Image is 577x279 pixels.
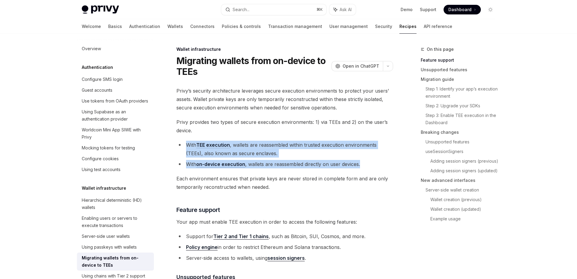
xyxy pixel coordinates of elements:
span: Privy provides two types of secure execution environments: 1) via TEEs and 2) on the user’s device. [176,118,393,135]
a: Server-side user wallets [77,231,154,242]
a: Adding session signers (previous) [430,156,500,166]
div: Hierarchical deterministic (HD) wallets [82,197,150,211]
li: in order to restrict Ethereum and Solana transactions. [176,243,393,251]
span: Each environment ensures that private keys are never stored in complete form and are only tempora... [176,174,393,191]
div: Use tokens from OAuth providers [82,97,148,105]
button: Open in ChatGPT [331,61,383,71]
span: Dashboard [448,7,472,13]
div: Using passkeys with wallets [82,244,137,251]
a: Security [375,19,392,34]
a: Using passkeys with wallets [77,242,154,253]
a: Guest accounts [77,85,154,96]
li: Support for , such as Bitcoin, SUI, Cosmos, and more. [176,232,393,241]
h5: Authentication [82,64,113,71]
a: New advanced interfaces [421,176,500,185]
h5: Wallet infrastructure [82,185,126,192]
li: With , wallets are reassembled within trusted execution environments (TEEs), also known as secure... [176,141,393,158]
a: Feature support [421,55,500,65]
a: Use tokens from OAuth providers [77,96,154,106]
button: Toggle dark mode [486,5,495,14]
a: Wallet creation (previous) [430,195,500,204]
button: Ask AI [329,4,356,15]
div: Guest accounts [82,87,112,94]
a: Breaking changes [421,127,500,137]
a: useSessionSigners [426,147,500,156]
a: Mocking tokens for testing [77,143,154,153]
a: Unsupported features [426,137,500,147]
a: Server-side wallet creation [426,185,500,195]
div: Configure SMS login [82,76,123,83]
h1: Migrating wallets from on-device to TEEs [176,55,329,77]
a: Dashboard [444,5,481,14]
a: Policy engine [186,244,218,250]
a: Overview [77,43,154,54]
span: Feature support [176,206,220,214]
div: Enabling users or servers to execute transactions [82,215,150,229]
a: Wallets [167,19,183,34]
a: Step 2: Upgrade your SDKs [426,101,500,111]
span: Your app must enable TEE execution in order to access the following features: [176,218,393,226]
div: Worldcoin Mini App SIWE with Privy [82,126,150,141]
a: Policies & controls [222,19,261,34]
a: Step 1: Identify your app’s execution environment [426,84,500,101]
a: User management [329,19,368,34]
a: Wallet creation (updated) [430,204,500,214]
a: Connectors [190,19,215,34]
a: Basics [108,19,122,34]
a: Worldcoin Mini App SIWE with Privy [77,124,154,143]
a: Demo [401,7,413,13]
div: Search... [233,6,249,13]
img: light logo [82,5,119,14]
div: Configure cookies [82,155,119,162]
a: Adding session signers (updated) [430,166,500,176]
div: Migrating wallets from on-device to TEEs [82,254,150,269]
li: Server-side access to wallets, using . [176,254,393,262]
li: With , wallets are reassembled directly on user devices. [176,160,393,168]
span: On this page [427,46,454,53]
a: Migration guide [421,75,500,84]
div: Using Supabase as an authentication provider [82,108,150,123]
a: Using test accounts [77,164,154,175]
a: Configure cookies [77,153,154,164]
div: Overview [82,45,101,52]
span: Open in ChatGPT [343,63,379,69]
a: on-device execution [196,161,245,167]
a: Tier 2 and Tier 1 chains [213,233,269,240]
a: Step 3: Enable TEE execution in the Dashboard [426,111,500,127]
div: Wallet infrastructure [176,46,393,52]
a: Migrating wallets from on-device to TEEs [77,253,154,271]
div: Mocking tokens for testing [82,144,135,152]
span: Privy’s security architecture leverages secure execution environments to protect your users’ asse... [176,87,393,112]
a: Configure SMS login [77,74,154,85]
a: Recipes [399,19,417,34]
a: Transaction management [268,19,322,34]
a: session signers [267,255,305,261]
a: Using Supabase as an authentication provider [77,106,154,124]
a: Support [420,7,436,13]
a: Enabling users or servers to execute transactions [77,213,154,231]
div: Server-side user wallets [82,233,130,240]
div: Using test accounts [82,166,121,173]
a: Example usage [430,214,500,224]
a: Unsupported features [421,65,500,75]
a: Hierarchical deterministic (HD) wallets [77,195,154,213]
a: TEE execution [196,142,230,148]
a: API reference [424,19,452,34]
button: Search...⌘K [221,4,326,15]
span: ⌘ K [316,7,323,12]
span: Ask AI [340,7,352,13]
a: Welcome [82,19,101,34]
a: Authentication [129,19,160,34]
